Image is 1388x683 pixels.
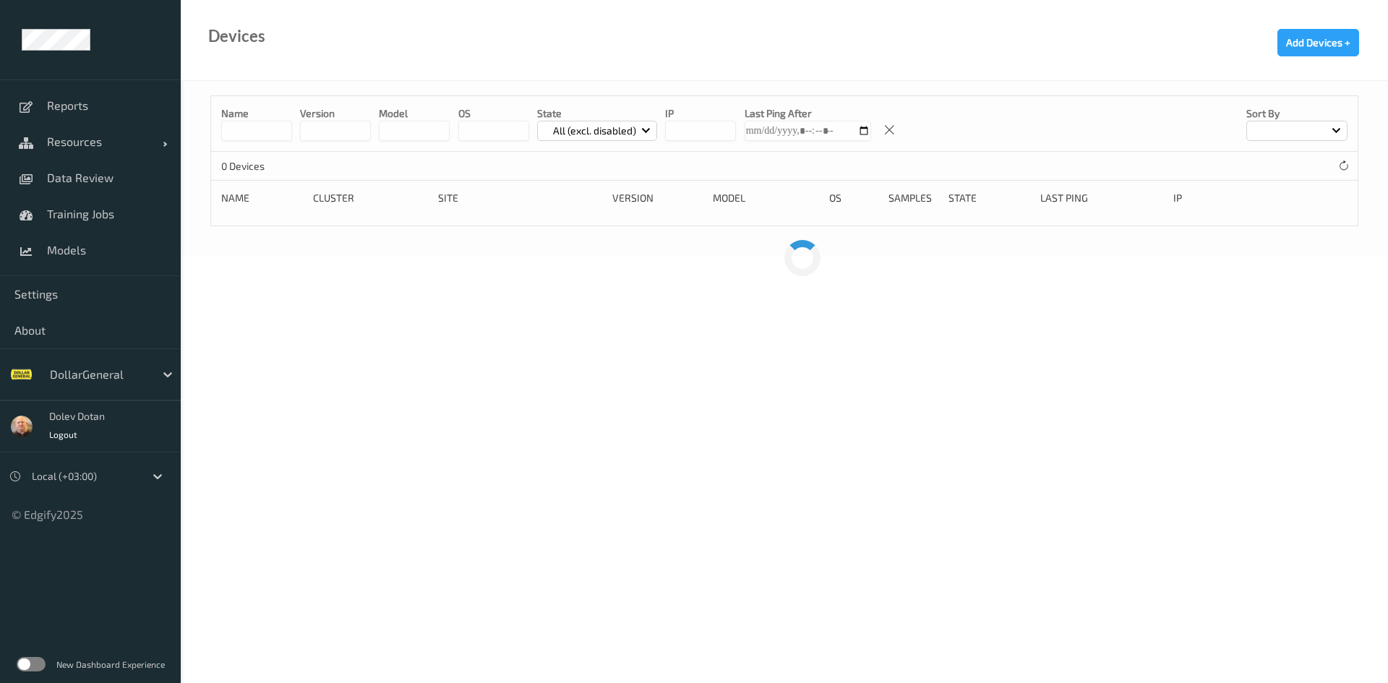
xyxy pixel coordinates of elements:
[665,106,736,121] p: IP
[948,191,1030,205] div: State
[713,191,819,205] div: Model
[1277,29,1359,56] button: Add Devices +
[221,159,330,173] p: 0 Devices
[438,191,602,205] div: Site
[1040,191,1163,205] div: Last Ping
[221,191,303,205] div: Name
[458,106,529,121] p: OS
[313,191,428,205] div: Cluster
[1246,106,1348,121] p: Sort by
[300,106,371,121] p: version
[829,191,878,205] div: OS
[208,29,265,43] div: Devices
[888,191,938,205] div: Samples
[548,124,641,138] p: All (excl. disabled)
[612,191,703,205] div: version
[537,106,658,121] p: State
[379,106,450,121] p: model
[221,106,292,121] p: Name
[1173,191,1272,205] div: ip
[745,106,871,121] p: Last Ping After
